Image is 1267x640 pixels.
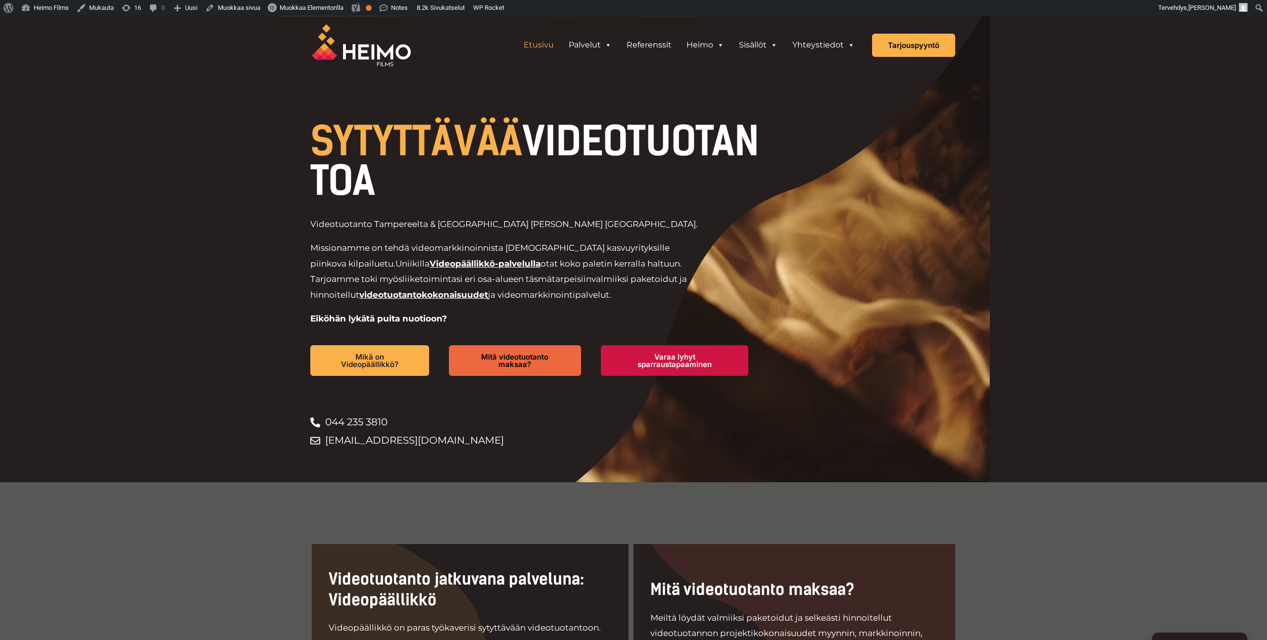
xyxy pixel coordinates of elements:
[402,274,591,284] span: liiketoimintasi eri osa-alueen täsmätarpeisiin
[329,569,612,610] h2: Videotuotanto jatkuvana palveluna: Videopäällikkö
[326,353,413,368] span: Mikä on Videopäällikkö?
[310,314,447,323] strong: Eiköhän lykätä puita nuotioon?
[617,353,732,368] span: Varaa lyhyt sparraustapaaminen
[310,274,687,300] span: valmiiksi paketoidut ja hinnoitellut
[310,217,701,232] p: Videotuotanto Tampereelta & [GEOGRAPHIC_DATA] [PERSON_NAME] [GEOGRAPHIC_DATA].
[430,259,540,269] a: Videopäällikkö-palvelulla
[310,118,522,165] span: SYTYTTÄVÄÄ
[465,353,565,368] span: Mitä videotuotanto maksaa?
[323,413,388,431] span: 044 235 3810
[516,35,561,55] a: Etusivu
[511,35,867,55] aside: Header Widget 1
[785,35,862,55] a: Yhteystiedot
[650,580,938,600] h2: Mitä videotuotanto maksaa?
[280,4,343,11] span: Muokkaa Elementorilla
[619,35,679,55] a: Referenssit
[1188,4,1236,11] span: [PERSON_NAME]
[366,5,372,11] div: OK
[601,345,748,376] a: Varaa lyhyt sparraustapaaminen
[395,259,430,269] span: Uniikilla
[359,290,488,300] a: videotuotantokokonaisuudet
[310,345,429,376] a: Mikä on Videopäällikkö?
[561,35,619,55] a: Palvelut
[312,24,411,66] img: Heimo Filmsin logo
[310,413,768,431] a: 044 235 3810
[731,35,785,55] a: Sisällöt
[449,345,581,376] a: Mitä videotuotanto maksaa?
[872,34,955,57] a: Tarjouspyyntö
[488,290,611,300] span: ja videomarkkinointipalvelut.
[310,122,768,201] h1: VIDEOTUOTANTOA
[310,240,701,303] p: Missionamme on tehdä videomarkkinoinnista [DEMOGRAPHIC_DATA] kasvuyrityksille piinkova kilpailuetu.
[679,35,731,55] a: Heimo
[323,431,504,450] span: [EMAIL_ADDRESS][DOMAIN_NAME]
[310,431,768,450] a: [EMAIL_ADDRESS][DOMAIN_NAME]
